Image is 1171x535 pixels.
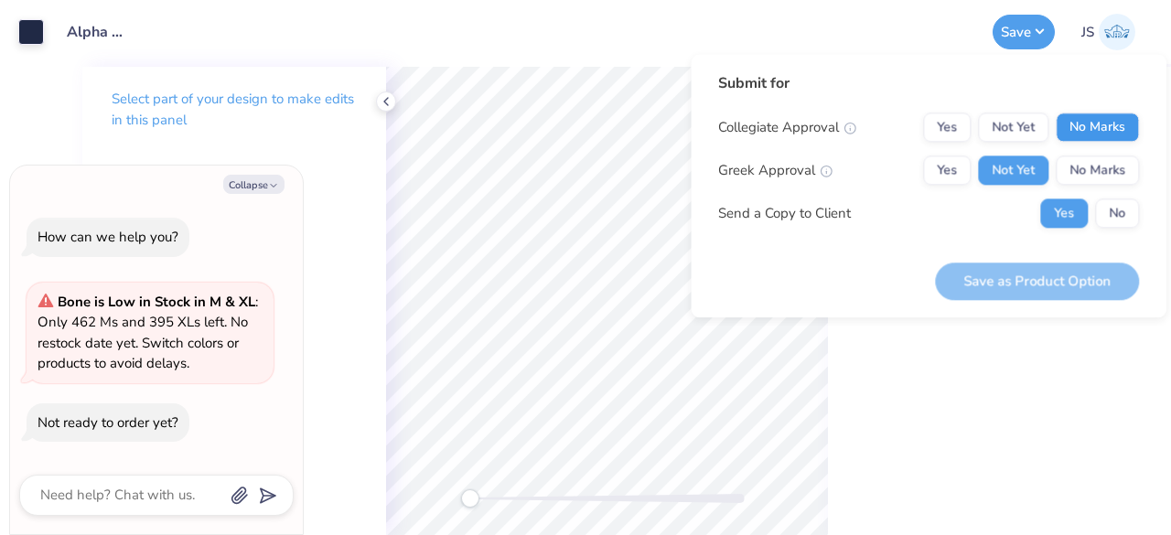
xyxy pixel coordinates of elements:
[718,160,833,181] div: Greek Approval
[38,228,178,246] div: How can we help you?
[1056,112,1139,142] button: No Marks
[461,489,479,508] div: Accessibility label
[53,14,143,50] input: Untitled Design
[1056,155,1139,185] button: No Marks
[718,117,856,138] div: Collegiate Approval
[993,15,1055,49] button: Save
[38,293,258,373] span: : Only 462 Ms and 395 XLs left. No restock date yet. Switch colors or products to avoid delays.
[923,112,971,142] button: Yes
[112,89,357,131] p: Select part of your design to make edits in this panel
[223,175,285,194] button: Collapse
[38,413,178,432] div: Not ready to order yet?
[1081,22,1094,43] span: JS
[1095,198,1139,228] button: No
[923,155,971,185] button: Yes
[1099,14,1135,50] img: Julia Steele
[978,112,1048,142] button: Not Yet
[58,293,255,311] strong: Bone is Low in Stock in M & XL
[1073,14,1144,50] a: JS
[718,203,851,224] div: Send a Copy to Client
[978,155,1048,185] button: Not Yet
[718,72,1139,94] div: Submit for
[1040,198,1088,228] button: Yes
